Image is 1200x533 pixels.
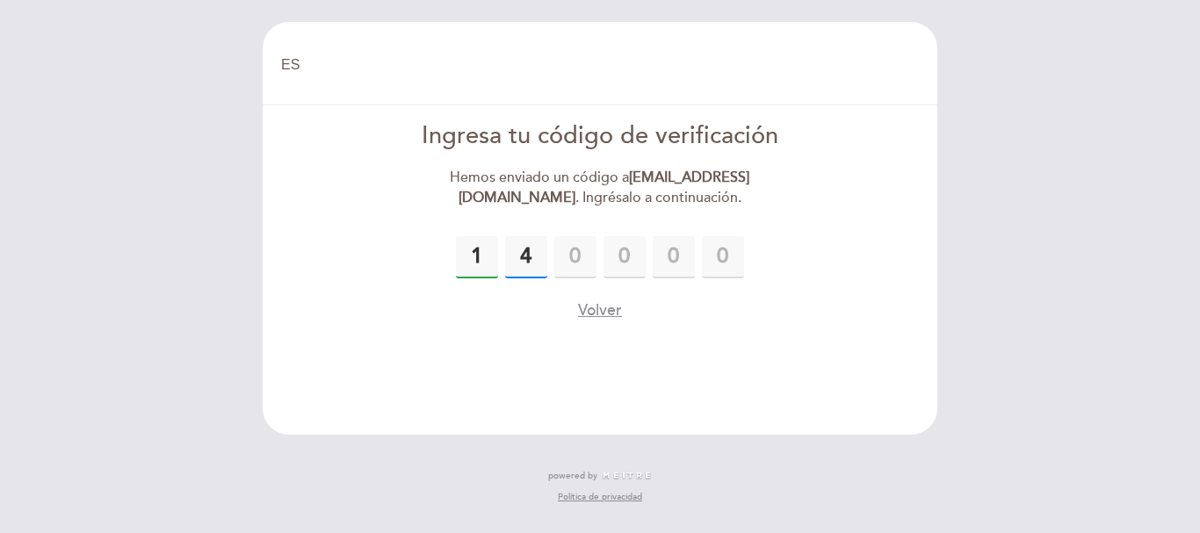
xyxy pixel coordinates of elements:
[399,119,802,154] div: Ingresa tu código de verificación
[604,236,646,278] input: 0
[459,169,750,206] strong: [EMAIL_ADDRESS][DOMAIN_NAME]
[578,299,622,321] button: Volver
[456,236,498,278] input: 0
[702,236,744,278] input: 0
[399,168,802,208] div: Hemos enviado un código a . Ingrésalo a continuación.
[548,470,652,482] a: powered by
[548,470,597,482] span: powered by
[558,491,642,503] a: Política de privacidad
[602,472,652,480] img: MEITRE
[554,236,596,278] input: 0
[505,236,547,278] input: 0
[653,236,695,278] input: 0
